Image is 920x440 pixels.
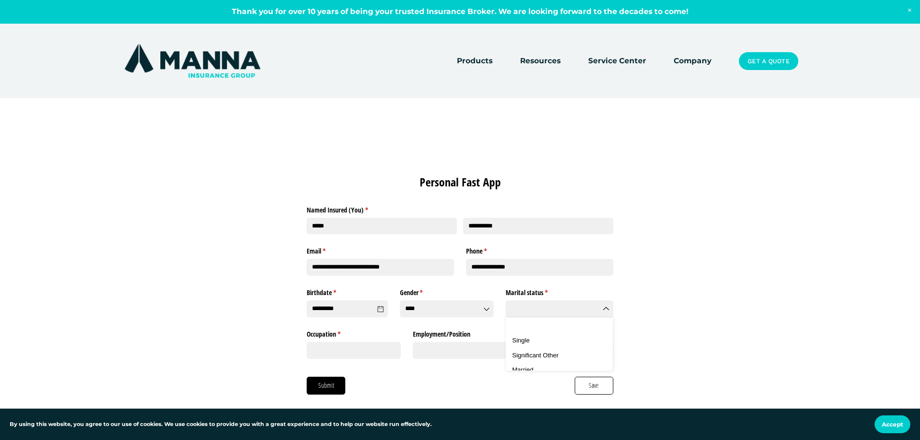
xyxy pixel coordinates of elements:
label: Employment/​Position [413,326,507,339]
legend: Named Insured (You) [307,202,613,214]
a: folder dropdown [457,55,493,68]
label: Phone [466,243,613,256]
button: Accept [875,415,910,433]
input: First [307,218,457,235]
label: Gender [400,285,494,298]
a: Get a Quote [739,52,798,71]
button: Submit [307,377,345,394]
h1: Personal Fast App [307,174,613,190]
label: Email [307,243,454,256]
input: Last [463,218,613,235]
img: Manna Insurance Group [122,42,263,80]
a: Company [674,55,711,68]
span: Resources [520,55,561,67]
span: Accept [882,421,903,428]
p: By using this website, you agree to our use of cookies. We use cookies to provide you with a grea... [10,420,432,429]
label: Occupation [307,326,401,339]
span: Significant Other [512,352,559,359]
span: Save [588,380,599,391]
span: Single [512,337,530,344]
button: Save [575,377,613,394]
span: Products [457,55,493,67]
label: Birthdate [307,285,387,298]
a: Service Center [588,55,646,68]
span: Submit [318,380,335,391]
label: Marital status [506,285,613,298]
span: Married [512,366,534,373]
a: folder dropdown [520,55,561,68]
